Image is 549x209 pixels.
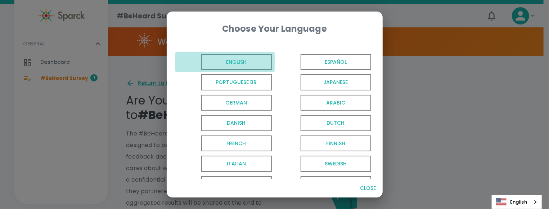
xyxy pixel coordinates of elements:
button: Russian [175,174,275,195]
span: Swedish [301,156,371,172]
div: Choose Your Language [178,23,371,35]
span: Japanese [301,74,371,90]
span: Canadian French [301,176,371,192]
button: Arabic [275,93,374,113]
button: Dutch [275,113,374,133]
aside: Language selected: English [492,195,542,209]
a: English [492,195,541,209]
button: Close [357,182,380,195]
span: Russian [201,176,272,192]
span: Finnish [301,135,371,152]
div: Language [492,195,542,209]
span: Portuguese BR [201,74,272,90]
button: Japanese [275,72,374,93]
button: Español [275,52,374,72]
span: French [201,135,272,152]
span: Dutch [301,115,371,131]
button: German [175,93,275,113]
button: Danish [175,113,275,133]
button: English [175,52,275,72]
span: Español [301,54,371,70]
span: Arabic [301,95,371,111]
span: Danish [201,115,272,131]
span: German [201,95,272,111]
button: Swedish [275,154,374,174]
button: Finnish [275,133,374,154]
span: Italian [201,156,272,172]
button: Canadian French [275,174,374,195]
button: Portuguese BR [175,72,275,93]
button: French [175,133,275,154]
span: English [201,54,272,70]
button: Italian [175,154,275,174]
